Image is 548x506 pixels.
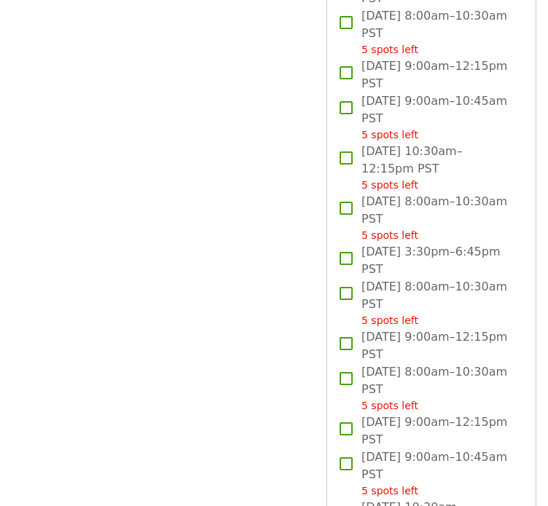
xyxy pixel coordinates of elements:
[361,485,418,497] span: 5 spots left
[361,143,512,193] span: [DATE] 10:30am–12:15pm PST
[361,278,512,328] span: [DATE] 8:00am–10:30am PST
[361,129,418,141] span: 5 spots left
[361,44,418,55] span: 5 spots left
[361,229,418,241] span: 5 spots left
[361,243,512,278] span: [DATE] 3:30pm–6:45pm PST
[361,193,512,243] span: [DATE] 8:00am–10:30am PST
[361,179,418,191] span: 5 spots left
[361,448,512,499] span: [DATE] 9:00am–10:45am PST
[361,58,512,92] span: [DATE] 9:00am–12:15pm PST
[361,92,512,143] span: [DATE] 9:00am–10:45am PST
[361,315,418,326] span: 5 spots left
[361,414,512,448] span: [DATE] 9:00am–12:15pm PST
[361,328,512,363] span: [DATE] 9:00am–12:15pm PST
[361,400,418,411] span: 5 spots left
[361,7,512,58] span: [DATE] 8:00am–10:30am PST
[361,363,512,414] span: [DATE] 8:00am–10:30am PST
